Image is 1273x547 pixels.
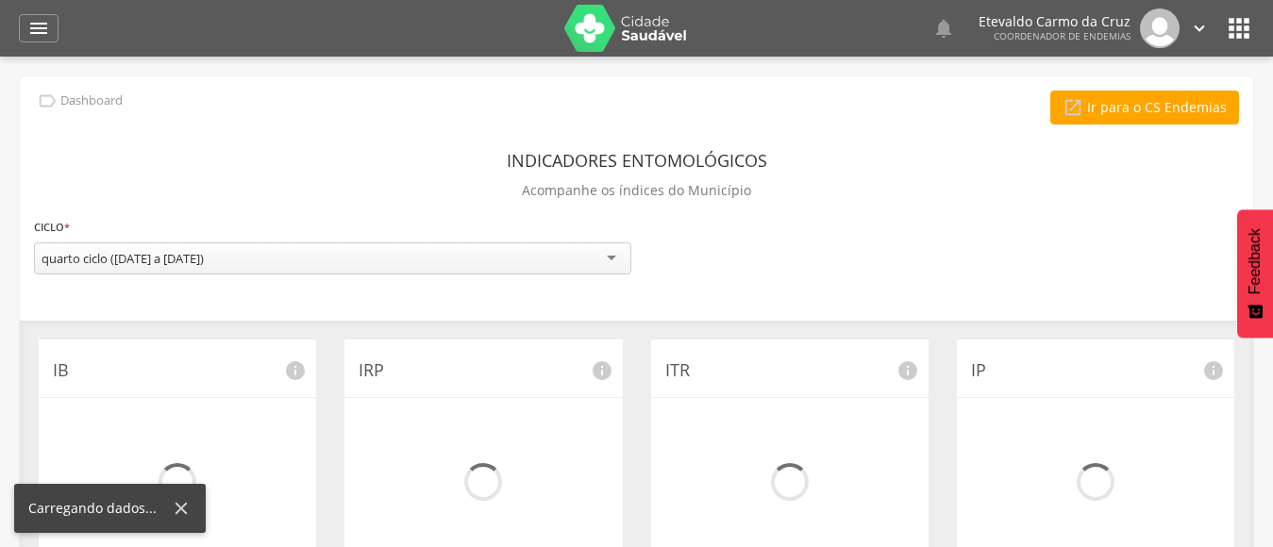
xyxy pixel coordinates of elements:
[60,93,123,108] p: Dashboard
[1224,13,1254,43] i: 
[27,17,50,40] i: 
[28,499,171,518] div: Carregando dados...
[979,15,1131,28] p: Etevaldo Carmo da Cruz
[284,359,307,382] i: info
[1237,209,1273,338] button: Feedback - Mostrar pesquisa
[522,177,751,204] p: Acompanhe os índices do Município
[932,17,955,40] i: 
[37,91,58,111] i: 
[591,359,613,382] i: info
[42,250,204,267] div: quarto ciclo ([DATE] a [DATE])
[1202,359,1225,382] i: info
[932,8,955,48] a: 
[1189,18,1210,39] i: 
[507,143,767,177] header: Indicadores Entomológicos
[896,359,919,382] i: info
[34,217,70,238] label: Ciclo
[53,358,302,383] p: IB
[1247,228,1264,294] span: Feedback
[971,358,1220,383] p: IP
[665,358,914,383] p: ITR
[1063,97,1083,118] i: 
[994,29,1131,42] span: Coordenador de Endemias
[1050,91,1239,124] a: Ir para o CS Endemias
[19,14,59,42] a: 
[1189,8,1210,48] a: 
[359,358,608,383] p: IRP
